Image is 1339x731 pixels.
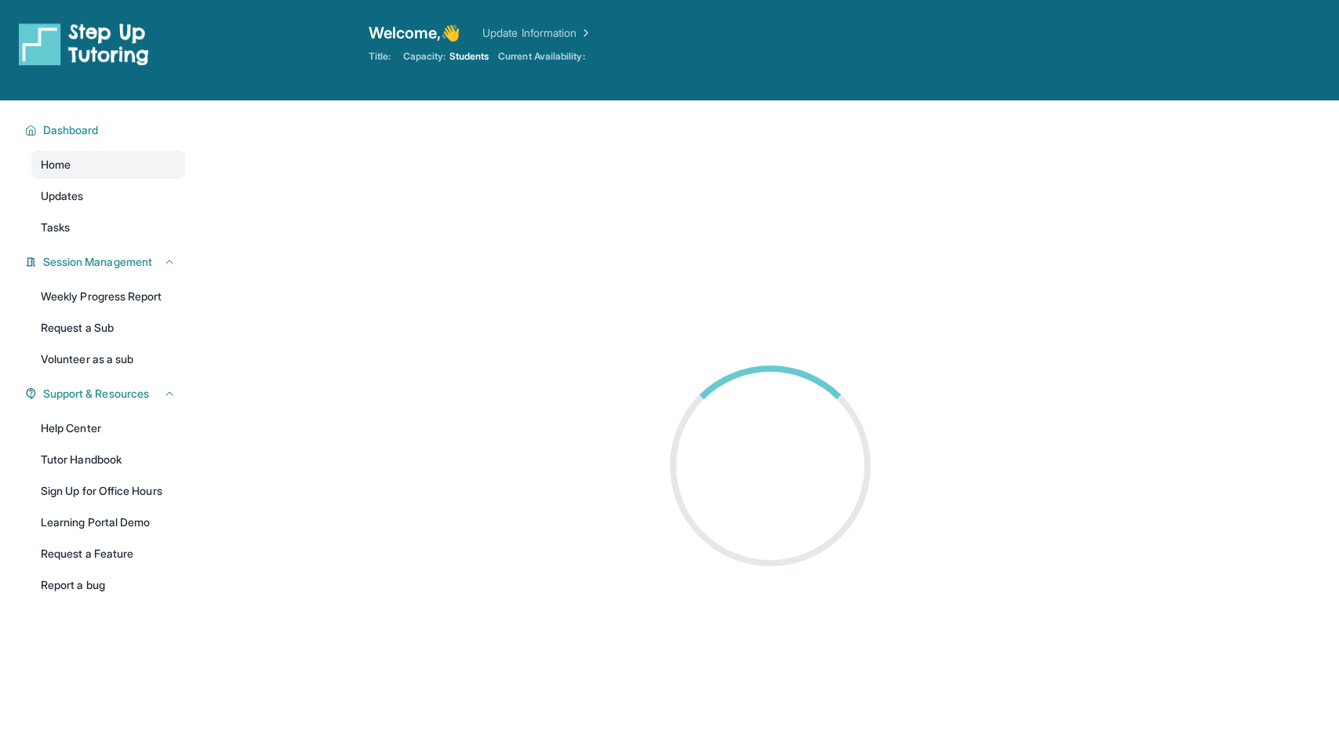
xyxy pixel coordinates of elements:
[31,540,185,568] a: Request a Feature
[577,25,592,41] img: Chevron Right
[37,386,176,402] button: Support & Resources
[41,188,84,204] span: Updates
[369,22,461,44] span: Welcome, 👋
[31,571,185,599] a: Report a bug
[31,182,185,210] a: Updates
[31,414,185,442] a: Help Center
[37,254,176,270] button: Session Management
[31,282,185,311] a: Weekly Progress Report
[498,50,584,63] span: Current Availability:
[31,345,185,373] a: Volunteer as a sub
[43,254,152,270] span: Session Management
[482,25,592,41] a: Update Information
[43,386,149,402] span: Support & Resources
[41,157,71,173] span: Home
[31,446,185,474] a: Tutor Handbook
[31,314,185,342] a: Request a Sub
[403,50,446,63] span: Capacity:
[41,220,70,235] span: Tasks
[37,122,176,138] button: Dashboard
[43,122,99,138] span: Dashboard
[449,50,489,63] span: Students
[31,477,185,505] a: Sign Up for Office Hours
[31,151,185,179] a: Home
[31,213,185,242] a: Tasks
[19,22,149,66] img: logo
[369,50,391,63] span: Title:
[31,508,185,536] a: Learning Portal Demo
